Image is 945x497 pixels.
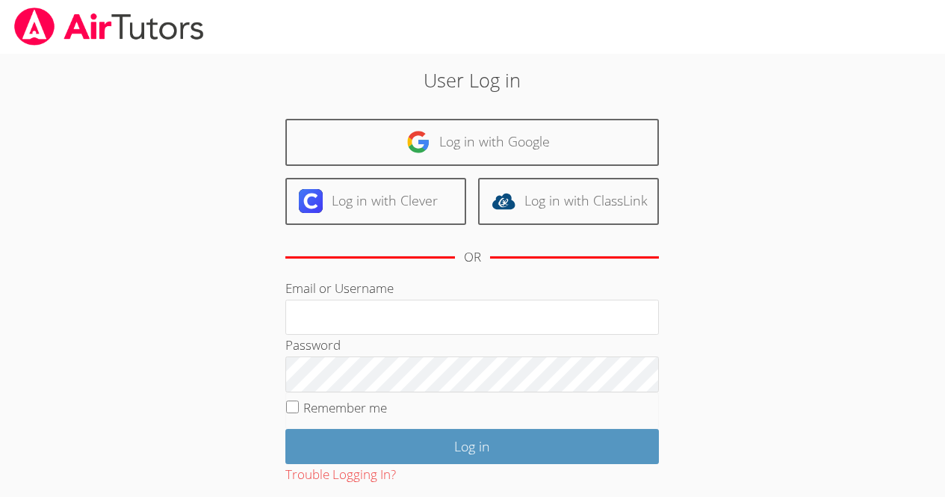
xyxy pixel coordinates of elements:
a: Log in with ClassLink [478,178,659,225]
img: classlink-logo-d6bb404cc1216ec64c9a2012d9dc4662098be43eaf13dc465df04b49fa7ab582.svg [492,189,515,213]
a: Log in with Clever [285,178,466,225]
input: Log in [285,429,659,464]
label: Remember me [303,399,387,416]
a: Log in with Google [285,119,659,166]
img: clever-logo-6eab21bc6e7a338710f1a6ff85c0baf02591cd810cc4098c63d3a4b26e2feb20.svg [299,189,323,213]
img: airtutors_banner-c4298cdbf04f3fff15de1276eac7730deb9818008684d7c2e4769d2f7ddbe033.png [13,7,205,46]
img: google-logo-50288ca7cdecda66e5e0955fdab243c47b7ad437acaf1139b6f446037453330a.svg [406,130,430,154]
div: OR [464,247,481,268]
label: Password [285,336,341,354]
h2: User Log in [217,66,728,94]
label: Email or Username [285,280,394,297]
button: Trouble Logging In? [285,464,396,486]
